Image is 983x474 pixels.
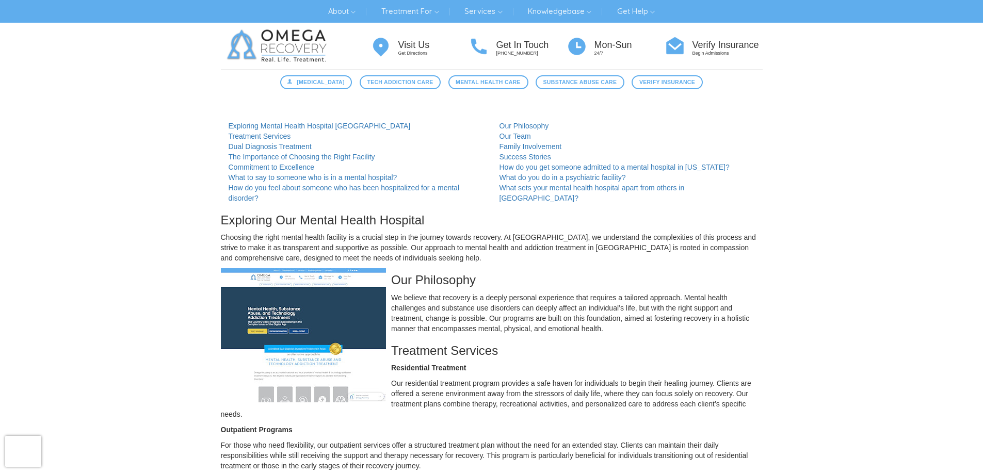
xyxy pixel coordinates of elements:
h4: Verify Insurance [692,40,763,51]
h4: Get In Touch [496,40,567,51]
h3: Our Philosophy [221,273,763,287]
a: [MEDICAL_DATA] [280,75,352,89]
a: Visit Us Get Directions [370,35,469,57]
h4: Visit Us [398,40,469,51]
span: Tech Addiction Care [367,78,433,87]
a: What sets your mental health hospital apart from others in [GEOGRAPHIC_DATA]? [499,184,685,202]
a: How do you feel about someone who has been hospitalized for a mental disorder? [229,184,460,202]
a: Family Involvement [499,142,562,151]
p: We believe that recovery is a deeply personal experience that requires a tailored approach. Menta... [221,292,763,334]
h3: Treatment Services [221,344,763,357]
p: Choosing the right mental health facility is a crucial step in the journey towards recovery. At [... [221,232,763,263]
a: Knowledgebase [520,3,599,20]
a: Our Team [499,132,531,140]
h3: Exploring Our Mental Health Hospital [221,214,763,227]
a: Services [457,3,510,20]
h4: Mon-Sun [594,40,665,51]
a: Substance Abuse Care [536,75,624,89]
span: [MEDICAL_DATA] [297,78,345,87]
strong: Residential Treatment [391,364,466,372]
span: Verify Insurance [639,78,695,87]
a: Success Stories [499,153,551,161]
a: Exploring Mental Health Hospital [GEOGRAPHIC_DATA] [229,122,411,130]
p: [PHONE_NUMBER] [496,50,567,57]
a: Mental Health Care [448,75,528,89]
a: What to say to someone who is in a mental hospital? [229,173,397,182]
a: Dual Diagnosis Treatment [229,142,312,151]
a: About [320,3,363,20]
p: For those who need flexibility, our outpatient services offer a structured treatment plan without... [221,440,763,471]
a: How do you get someone admitted to a mental hospital in [US_STATE]? [499,163,730,171]
strong: Outpatient Programs [221,426,293,434]
span: Mental Health Care [456,78,521,87]
a: Get In Touch [PHONE_NUMBER] [469,35,567,57]
a: Verify Insurance Begin Admissions [665,35,763,57]
img: Omega Recovery [221,23,337,69]
a: The Importance of Choosing the Right Facility [229,153,375,161]
a: Tech Addiction Care [360,75,441,89]
a: Treatment For [374,3,447,20]
a: Get Help [609,3,663,20]
a: Treatment Services [229,132,291,140]
a: Our Philosophy [499,122,549,130]
a: What do you do in a psychiatric facility? [499,173,626,182]
a: Commitment to Excellence [229,163,315,171]
p: Begin Admissions [692,50,763,57]
p: Get Directions [398,50,469,57]
iframe: reCAPTCHA [5,436,41,467]
img: Mental Health Hospital Austin [221,268,386,402]
p: 24/7 [594,50,665,57]
p: Our residential treatment program provides a safe haven for individuals to begin their healing jo... [221,378,763,419]
a: Verify Insurance [632,75,702,89]
span: Substance Abuse Care [543,78,617,87]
